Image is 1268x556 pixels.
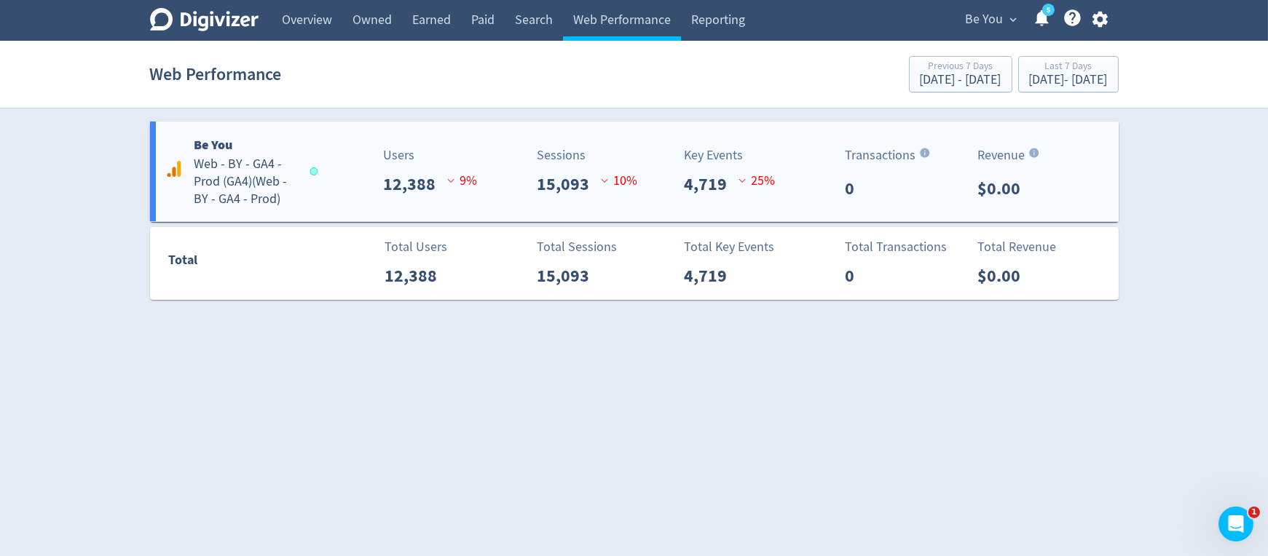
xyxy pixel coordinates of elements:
a: 5 [1042,4,1055,16]
p: 4,719 [684,171,739,197]
span: Be You [966,8,1004,31]
p: 10 % [601,171,637,191]
a: Be YouWeb - BY - GA4 - Prod (GA4)(Web - BY - GA4 - Prod)Users12,388 9%Sessions15,093 10%Key Event... [150,122,1119,221]
b: Be You [194,136,233,154]
div: Previous 7 Days [920,61,1001,74]
h1: Web Performance [150,51,282,98]
p: Key Events [684,146,743,165]
span: 1 [1248,507,1260,518]
iframe: Intercom live chat [1218,507,1253,541]
p: 0 [846,263,867,289]
div: [DATE] - [DATE] [1029,74,1108,87]
p: 15,093 [537,263,601,289]
p: Total Key Events [684,237,774,257]
p: Total Users [385,237,447,257]
svg: Google Analytics [165,160,183,178]
span: expand_more [1007,13,1020,26]
button: Previous 7 Days[DATE] - [DATE] [909,56,1012,92]
span: Data last synced: 16 Sep 2025, 12:01am (AEST) [310,167,322,175]
p: 0 [845,175,866,202]
p: Total Revenue [978,237,1057,257]
p: 25 % [739,171,775,191]
p: 9 % [447,171,477,191]
p: 15,093 [537,171,601,197]
text: 5 [1046,5,1050,15]
div: [DATE] - [DATE] [920,74,1001,87]
p: $0.00 [977,175,1032,202]
h5: Web - BY - GA4 - Prod (GA4) ( Web - BY - GA4 - Prod ) [194,156,296,208]
p: 12,388 [383,171,447,197]
p: Total Sessions [537,237,617,257]
div: Last 7 Days [1029,61,1108,74]
p: Total Transactions [846,237,948,257]
p: 12,388 [385,263,449,289]
button: Last 7 Days[DATE]- [DATE] [1018,56,1119,92]
p: Sessions [537,146,586,165]
div: Total [168,250,311,277]
p: Transactions [845,146,915,165]
p: 4,719 [684,263,739,289]
p: Revenue [977,146,1025,165]
p: Users [383,146,414,165]
p: $0.00 [978,263,1033,289]
button: Be You [961,8,1021,31]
